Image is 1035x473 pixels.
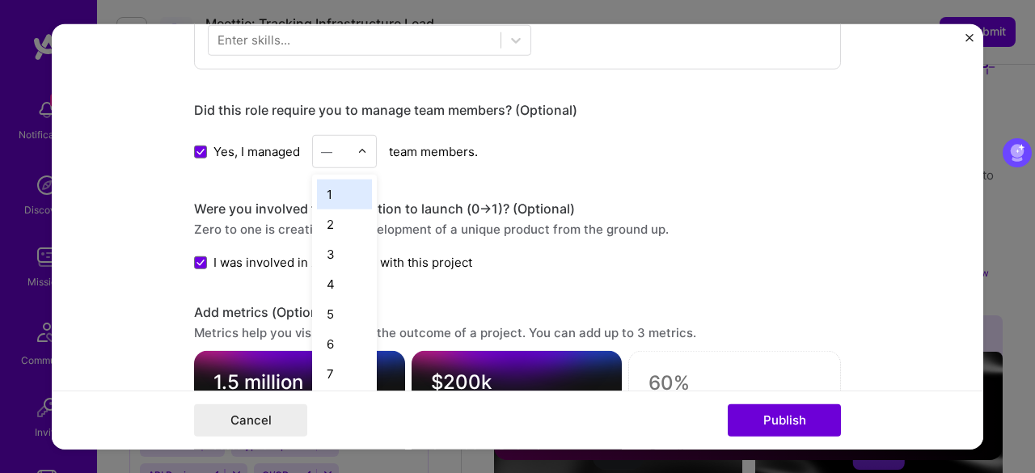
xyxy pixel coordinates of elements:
div: 8 [317,389,372,419]
textarea: $200k [431,370,603,402]
div: 4 [317,269,372,299]
button: Close [965,33,974,50]
div: 6 [317,329,372,359]
div: 2 [317,209,372,239]
div: Did this role require you to manage team members? (Optional) [194,102,841,119]
button: Publish [728,404,841,437]
button: Cancel [194,404,307,437]
div: Metrics help you visually show the outcome of a project. You can add up to 3 metrics. [194,324,841,341]
span: I was involved in zero to one with this project [213,254,472,271]
div: team members. [194,135,841,168]
div: Add metrics (Optional) [194,304,841,321]
span: Yes, I managed [213,143,300,160]
div: Zero to one is creation and development of a unique product from the ground up. [194,221,841,238]
div: 5 [317,299,372,329]
div: 1 [317,179,372,209]
textarea: 1.5 million [213,370,386,402]
div: Were you involved from inception to launch (0 -> 1)? (Optional) [194,201,841,217]
div: 3 [317,239,372,269]
div: — [321,143,332,160]
img: drop icon [357,147,367,157]
div: 7 [317,359,372,389]
div: Enter skills... [218,32,290,49]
